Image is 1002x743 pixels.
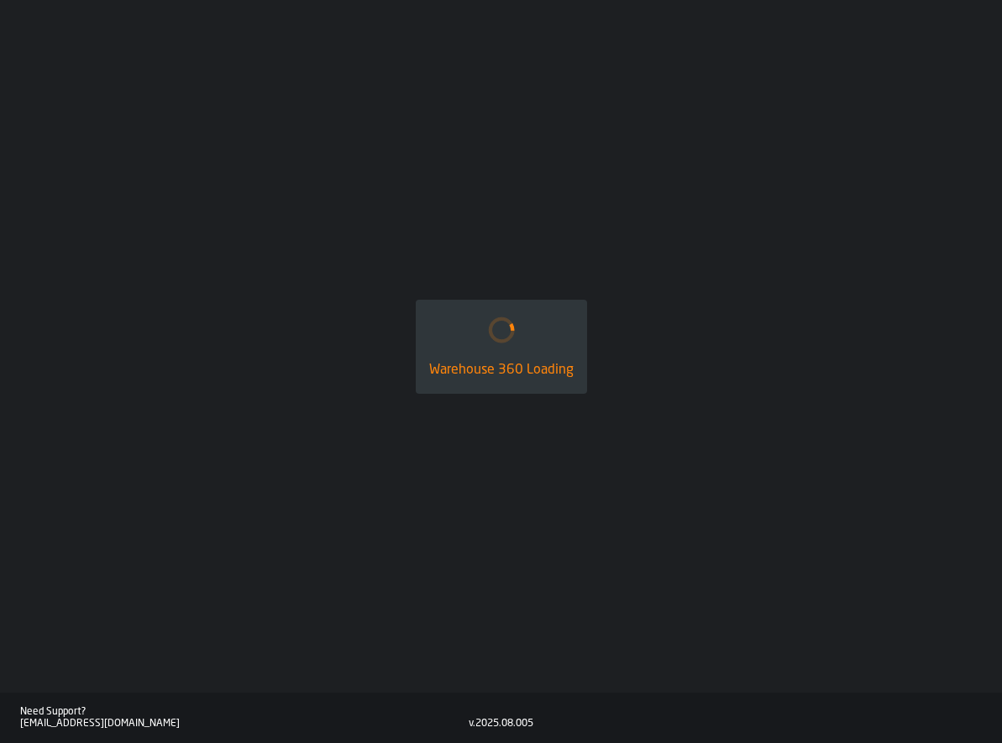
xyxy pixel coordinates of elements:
[20,718,469,730] div: [EMAIL_ADDRESS][DOMAIN_NAME]
[20,706,469,730] a: Need Support?[EMAIL_ADDRESS][DOMAIN_NAME]
[475,718,533,730] div: 2025.08.005
[20,706,469,718] div: Need Support?
[469,718,475,730] div: v.
[429,360,574,380] div: Warehouse 360 Loading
